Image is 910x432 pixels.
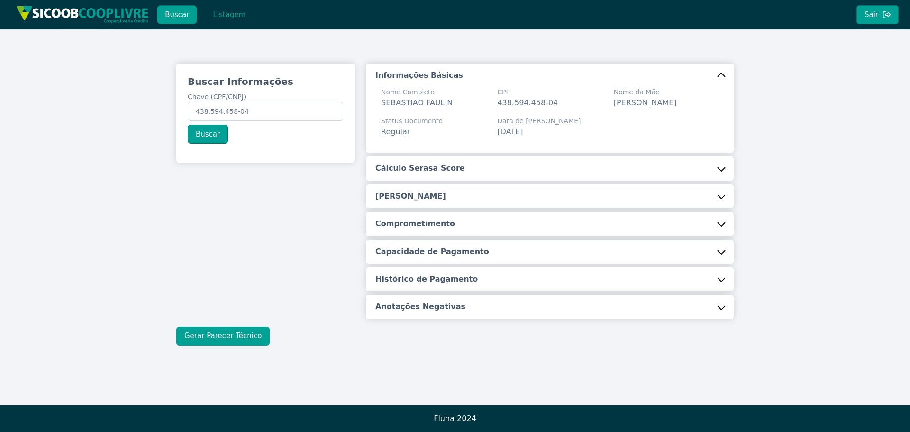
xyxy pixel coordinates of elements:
[856,5,899,24] button: Sair
[205,5,254,24] button: Listagem
[375,219,455,229] h5: Comprometimento
[366,64,734,87] button: Informações Básicas
[381,116,443,126] span: Status Documento
[366,212,734,236] button: Comprometimento
[366,295,734,319] button: Anotações Negativas
[375,302,465,312] h5: Anotações Negativas
[497,98,558,107] span: 438.594.458-04
[366,184,734,208] button: [PERSON_NAME]
[375,191,446,202] h5: [PERSON_NAME]
[434,414,476,423] span: Fluna 2024
[366,156,734,180] button: Cálculo Serasa Score
[375,70,463,81] h5: Informações Básicas
[188,93,246,101] span: Chave (CPF/CNPJ)
[497,116,581,126] span: Data de [PERSON_NAME]
[375,247,489,257] h5: Capacidade de Pagamento
[375,274,478,285] h5: Histórico de Pagamento
[381,127,410,136] span: Regular
[16,6,149,23] img: img/sicoob_cooplivre.png
[497,87,558,97] span: CPF
[188,125,228,144] button: Buscar
[375,163,465,174] h5: Cálculo Serasa Score
[176,327,270,346] button: Gerar Parecer Técnico
[366,267,734,291] button: Histórico de Pagamento
[381,98,453,107] span: SEBASTIAO FAULIN
[188,75,343,88] h3: Buscar Informações
[366,240,734,264] button: Capacidade de Pagamento
[188,102,343,121] input: Chave (CPF/CNPJ)
[497,127,523,136] span: [DATE]
[381,87,453,97] span: Nome Completo
[157,5,197,24] button: Buscar
[614,87,677,97] span: Nome da Mãe
[614,98,677,107] span: [PERSON_NAME]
